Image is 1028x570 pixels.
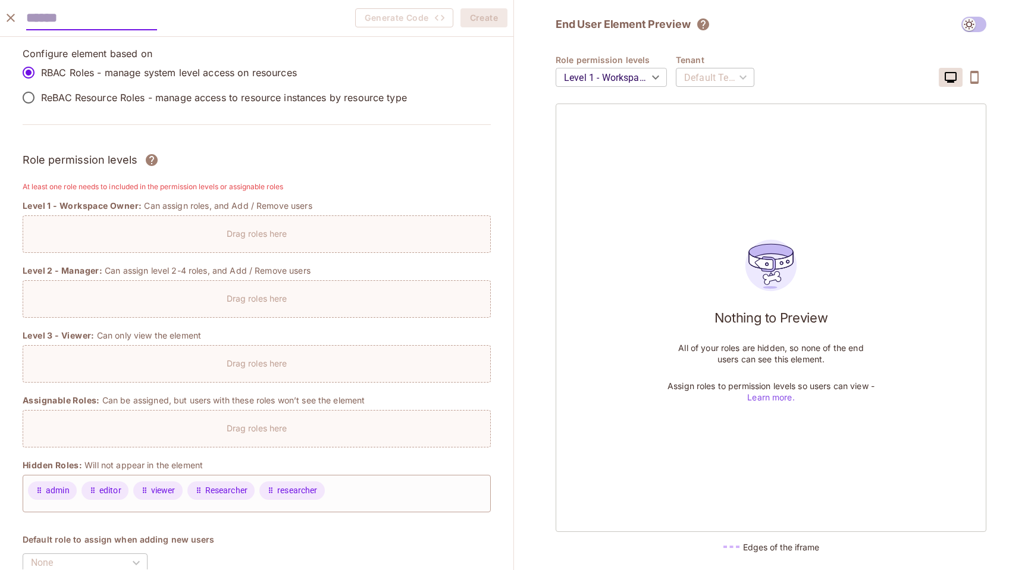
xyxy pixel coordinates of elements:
span: Hidden Roles: [23,459,82,471]
p: Can be assigned, but users with these roles won’t see the element [102,394,365,406]
h4: Role permission levels [556,54,676,65]
h3: Role permission levels [23,151,137,169]
p: Assign roles to permission levels so users can view - [667,380,875,403]
span: Researcher [205,484,248,497]
span: Level 1 - Workspace Owner: [23,200,142,212]
button: Generate Code [355,8,453,27]
h4: Tenant [676,54,763,65]
svg: The element will only show tenant specific content. No user information will be visible across te... [696,17,710,32]
h4: Default role to assign when adding new users [23,534,491,545]
p: ReBAC Resource Roles - manage access to resource instances by resource type [41,91,407,104]
p: Drag roles here [227,358,287,369]
span: Level 3 - Viewer: [23,330,95,342]
p: Drag roles here [227,293,287,304]
div: Default Tenant [676,61,754,94]
p: All of your roles are hidden, so none of the end users can see this element. [667,342,875,365]
h5: Edges of the iframe [743,541,819,553]
a: Learn more. [747,392,794,402]
span: Create the element to generate code [355,8,453,27]
p: Can only view the element [97,330,201,341]
p: Can assign roles, and Add / Remove users [144,200,312,211]
p: RBAC Roles - manage system level access on resources [41,66,297,79]
span: admin [46,484,70,497]
button: Create [460,8,507,27]
span: Assignable Roles: [23,394,100,406]
p: Configure element based on [23,47,491,60]
img: users_preview_empty_state [739,233,803,297]
div: Level 1 - Workspace Owner [556,61,667,94]
p: Will not appear in the element [84,459,203,471]
h2: End User Element Preview [556,17,690,32]
h1: Nothing to Preview [714,309,828,327]
span: viewer [151,484,175,497]
svg: Assign roles to different permission levels and grant users the correct rights over each element.... [145,153,159,167]
h6: At least one role needs to included in the permission levels or assignable roles [23,181,491,193]
p: Can assign level 2-4 roles, and Add / Remove users [105,265,311,276]
span: researcher [277,484,318,497]
span: editor [99,484,121,497]
p: Drag roles here [227,422,287,434]
p: Drag roles here [227,228,287,239]
span: Level 2 - Manager: [23,265,102,277]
